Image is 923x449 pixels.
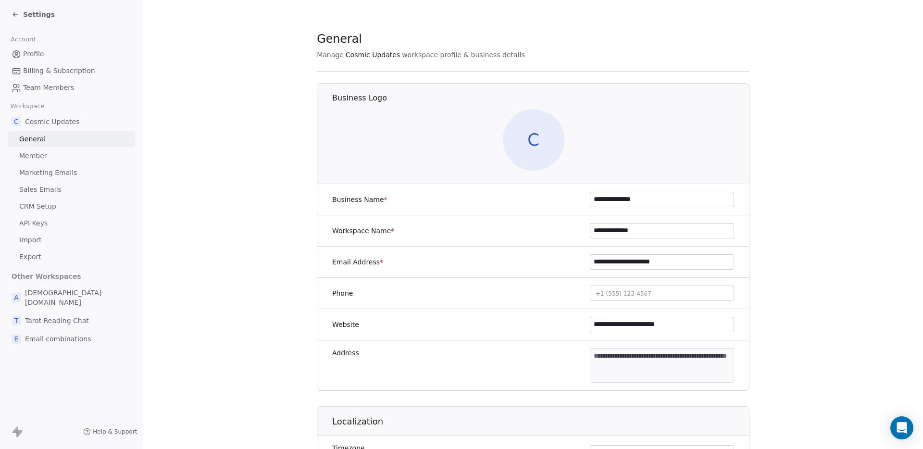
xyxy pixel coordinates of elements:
[8,80,135,96] a: Team Members
[23,49,44,59] span: Profile
[8,232,135,248] a: Import
[12,334,21,344] span: E
[8,165,135,181] a: Marketing Emails
[332,348,359,358] label: Address
[19,185,62,195] span: Sales Emails
[12,117,21,126] span: C
[8,249,135,265] a: Export
[25,288,131,307] span: [DEMOGRAPHIC_DATA][DOMAIN_NAME]
[23,66,95,76] span: Billing & Subscription
[19,168,77,178] span: Marketing Emails
[8,199,135,214] a: CRM Setup
[12,10,55,19] a: Settings
[6,32,40,47] span: Account
[8,182,135,198] a: Sales Emails
[332,226,394,236] label: Workspace Name
[93,428,137,436] span: Help & Support
[19,218,48,228] span: API Keys
[19,201,56,212] span: CRM Setup
[890,416,913,439] div: Open Intercom Messenger
[596,290,651,297] span: +1 (555) 123-4567
[83,428,137,436] a: Help & Support
[332,257,383,267] label: Email Address
[25,117,79,126] span: Cosmic Updates
[8,148,135,164] a: Member
[8,46,135,62] a: Profile
[25,334,91,344] span: Email combinations
[8,63,135,79] a: Billing & Subscription
[12,293,21,302] span: A
[23,10,55,19] span: Settings
[19,151,47,161] span: Member
[19,134,46,144] span: General
[12,316,21,325] span: T
[23,83,74,93] span: Team Members
[332,288,353,298] label: Phone
[19,235,41,245] span: Import
[317,32,362,46] span: General
[346,50,400,60] span: Cosmic Updates
[332,320,359,329] label: Website
[503,109,564,171] span: C
[8,215,135,231] a: API Keys
[8,131,135,147] a: General
[590,286,734,301] button: +1 (555) 123-4567
[8,269,85,284] span: Other Workspaces
[332,93,750,103] h1: Business Logo
[332,416,750,427] h1: Localization
[317,50,344,60] span: Manage
[402,50,525,60] span: workspace profile & business details
[6,99,49,113] span: Workspace
[25,316,89,325] span: Tarot Reading Chat
[19,252,41,262] span: Export
[332,195,387,204] label: Business Name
